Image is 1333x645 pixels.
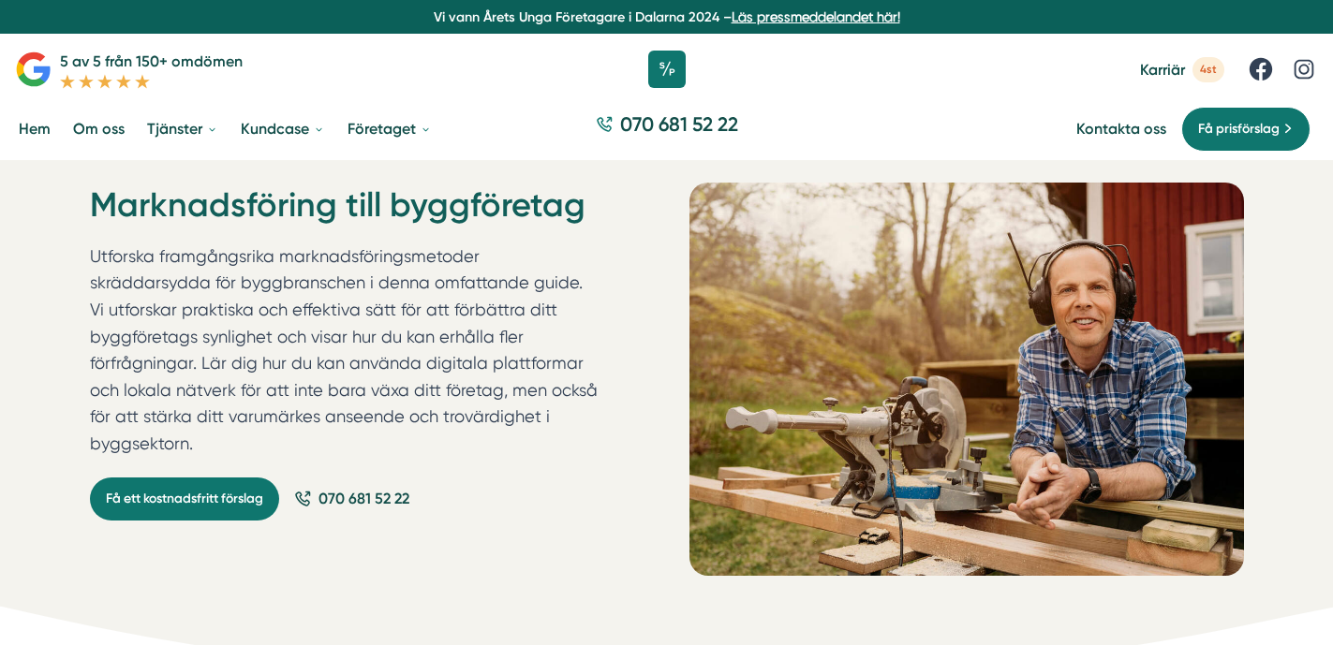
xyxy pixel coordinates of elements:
span: 4st [1192,57,1224,82]
h1: Marknadsföring till byggföretag [90,183,600,243]
span: Karriär [1140,61,1185,79]
a: Hem [15,105,54,153]
a: Kundcase [237,105,329,153]
span: Få prisförslag [1198,119,1280,139]
a: Tjänster [143,105,222,153]
span: 070 681 52 22 [620,110,738,138]
a: Få ett kostnadsfritt förslag [90,477,279,520]
p: 5 av 5 från 150+ omdömen [60,50,243,73]
a: 070 681 52 22 [588,110,746,147]
a: Få prisförslag [1181,107,1311,152]
a: Om oss [69,105,128,153]
a: Kontakta oss [1076,120,1166,138]
span: 070 681 52 22 [318,487,409,510]
img: Marknadsföring till byggföretag [689,183,1244,576]
a: Karriär 4st [1140,57,1224,82]
a: Företaget [344,105,436,153]
p: Vi vann Årets Unga Företagare i Dalarna 2024 – [7,7,1326,26]
a: 070 681 52 22 [294,487,409,510]
p: Utforska framgångsrika marknadsföringsmetoder skräddarsydda för byggbranschen i denna omfattande ... [90,243,600,466]
a: Läs pressmeddelandet här! [732,9,900,24]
